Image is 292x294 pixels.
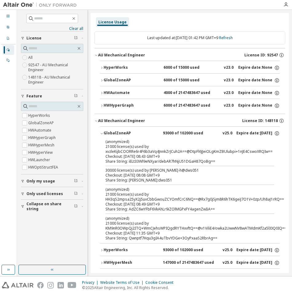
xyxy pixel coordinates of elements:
div: Expire date: None [238,103,280,108]
div: Last updated at: [DATE] 01:42 PM GMT+9 [94,31,285,44]
div: User Profile [2,22,14,32]
p: © 2025 Altair Engineering, Inc. All Rights Reserved. [82,285,177,290]
div: Expire date: None [238,90,280,96]
div: Share String: iELt33Wl9eNXyar/debAR7hNjU51DGaH87QoBg== [105,159,259,164]
div: Expire date: None [238,78,280,83]
div: Checkout: [DATE] 08:43 GMT+9 [105,154,259,159]
span: Clear filter [74,94,78,99]
p: (anonymized) [105,187,259,192]
div: v23.0 [224,65,234,71]
span: Feature [26,94,42,99]
div: Company Profile [2,34,14,43]
div: 6000 of 2147483647 used [164,103,219,108]
div: Checkout: [DATE] 08:08 GMT+9 [105,173,259,178]
label: All [28,54,34,61]
button: HyperWorks93000 of 102000 usedv25.0Expire date:[DATE] [100,243,280,257]
span: License ID: 92547 [244,53,278,58]
div: 4000 of 2147483647 used [164,90,219,96]
label: 92547 - AU Mechanical Engineer [28,61,83,74]
div: 6000 of 15000 used [164,65,219,71]
span: Only my usage [26,179,55,184]
span: Clear filter [74,191,78,196]
span: License ID: 148118 [242,118,278,123]
label: HWHyperMesh [28,141,56,149]
img: instagram.svg [47,282,54,288]
button: HWHyperGraph6000 of 2147483647 usedv23.0Expire date:None [100,99,280,112]
button: AU Mechanical EngineerLicense ID: 148118 [94,114,285,128]
div: v23.0 [224,103,234,108]
img: youtube.svg [68,282,77,288]
div: Website Terms of Use [100,280,145,285]
div: Expire date: [DATE] [236,273,280,278]
div: Share String: AdZC6wYFbF6VkAhLr9iZOlMGPxFY4agenZwIiA== [105,207,259,212]
div: Cookie Consent [145,280,177,285]
button: AU Mechanical EngineerLicense ID: 92547 [94,48,285,62]
div: 21000 license(s) used by xvzleKijbCOORRe6r4F6b3aVq4JnnkZrJCuh2A==@DtpFl6JJeiOLgKmZBUlubpi+1nJE4Cs... [105,139,259,154]
div: 30000 license(s) used by [PERSON_NAME]-h@dws051 [105,168,259,173]
div: Expire date: [DATE] [236,260,280,266]
span: License [26,36,41,41]
div: HyperWorks [104,65,159,71]
label: HWOptiStructFEA [28,164,59,171]
span: Only used licenses [26,191,63,196]
span: Clear filter [74,179,78,184]
div: v25.0 [223,247,232,253]
div: Share String: [PERSON_NAME]:dws051 [105,178,259,183]
a: Refresh [219,35,233,40]
button: Feature [21,89,83,103]
img: Altair One [3,2,80,8]
button: HWHyperView147000 of 2147483647 usedv25.0Expire date:[DATE] [100,269,280,282]
div: HyperWorks [104,247,159,253]
span: Collapse on share string [26,202,74,211]
div: 93000 of 102000 used [163,247,218,253]
button: GlobalZoneAP93000 of 102000 usedv25.0Expire date:[DATE] [100,127,280,140]
div: Expire date: [DATE] [236,247,280,253]
label: HWHyperView [28,149,54,156]
div: 147000 of 2147483647 used [163,273,218,278]
button: Collapse on share string [21,200,83,213]
div: HWHyperMesh [104,260,159,266]
div: AU Mechanical Engineer [98,118,145,123]
span: Clear filter [74,36,78,41]
div: Managed [2,45,14,55]
label: 148118 - AU Mechanical Engineer [28,74,83,86]
p: (anonymized) [105,216,259,221]
p: (anonymized) [105,139,259,144]
label: HWHyperGraph [28,134,57,141]
div: 21000 license(s) used by KM9nR0OWpQj2ITQ+WmCJehsWPIQgdRYTHxvftQ==@v1ViliE4/owka2UwwNV8wATMdmKf2a5... [105,216,259,231]
a: Clear all [21,26,83,31]
div: Expire date: [DATE] [236,131,280,136]
div: AU Mechanical Engineer [98,53,145,58]
label: HWLauncher [28,156,51,164]
div: 93000 of 102000 used [163,131,218,136]
span: Clear filter [74,204,78,209]
div: License Usage [98,20,127,25]
button: HWHyperMesh147000 of 2147483647 usedv25.0Expire date:[DATE] [100,256,280,270]
div: v23.0 [224,78,234,83]
div: 147000 of 2147483647 used [163,260,218,266]
div: v25.0 [223,260,232,266]
div: Checkout: [DATE] 08:49 GMT+9 [105,202,259,207]
label: HWAutomate [28,127,53,134]
div: HWAutomate [104,90,159,96]
button: Only my usage [21,174,83,188]
div: v25.0 [223,273,232,278]
div: GlobalZoneAP [104,78,159,83]
button: HyperWorks6000 of 15000 usedv23.0Expire date:None [100,61,280,75]
img: altair_logo.svg [2,282,34,288]
img: linkedin.svg [57,282,64,288]
div: Checkout: [DATE] 11:35 GMT+9 [105,231,259,236]
div: HWHyperView [104,273,159,278]
div: 21000 license(s) used by HH3qS2mpsa25yX2j5uvCbbGwouZCYOmfCrC6NQ==@Rx7g0jSjm8R6hTK6geiJ7O1V+0zp/Uh... [105,187,259,202]
div: On Prem [2,55,14,65]
div: v25.0 [223,131,232,136]
label: HyperWorks [28,112,51,119]
button: License [21,31,83,45]
button: HWAutomate4000 of 2147483647 usedv23.0Expire date:None [100,86,280,100]
div: Privacy [82,280,100,285]
div: v23.0 [224,90,234,96]
div: 6000 of 15000 used [164,78,219,83]
img: facebook.svg [37,282,44,288]
label: GlobalZoneAP [28,119,55,127]
div: HWHyperGraph [104,103,159,108]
